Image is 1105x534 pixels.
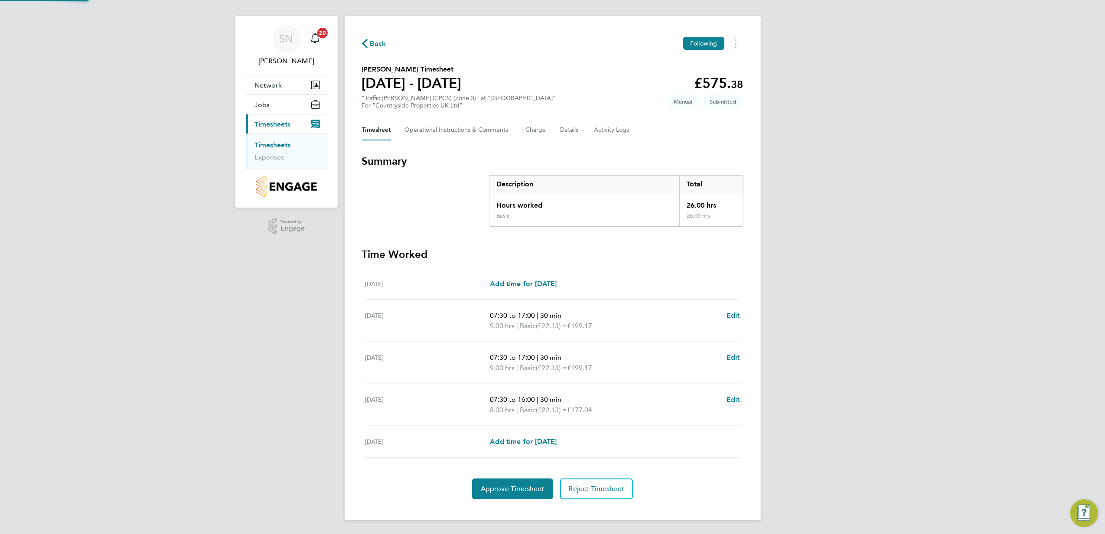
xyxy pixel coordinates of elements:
button: Timesheet [362,120,391,140]
span: Approve Timesheet [481,485,544,493]
h3: Summary [362,154,743,168]
button: Reject Timesheet [560,479,633,499]
span: Following [690,39,717,47]
span: | [516,406,518,414]
span: Timesheets [255,120,291,128]
div: [DATE] [365,394,490,415]
img: countryside-properties-logo-retina.png [256,176,317,197]
div: 26.00 hrs [679,193,743,212]
div: [DATE] [365,352,490,373]
div: [DATE] [365,279,490,289]
span: 30 min [540,395,561,404]
button: Operational Instructions & Comments [405,120,512,140]
a: 20 [306,25,324,52]
div: [DATE] [365,310,490,331]
span: Basic [520,405,536,415]
span: This timesheet was manually created. [667,94,700,109]
span: (£22.13) = [536,322,567,330]
span: Powered by [280,218,305,225]
span: 8.00 hrs [490,406,515,414]
button: Activity Logs [594,120,631,140]
div: Total [679,176,743,193]
div: Summary [489,175,743,227]
span: 9.00 hrs [490,364,515,372]
div: [DATE] [365,436,490,447]
span: Reject Timesheet [569,485,625,493]
a: Edit [727,352,740,363]
span: Jobs [255,101,270,109]
button: Jobs [246,95,327,114]
span: 38 [731,78,743,91]
button: Engage Resource Center [1070,499,1098,527]
button: Timesheets [246,114,327,133]
span: 07:30 to 16:00 [490,395,535,404]
span: | [537,353,538,361]
button: Back [362,38,386,49]
h3: Time Worked [362,247,743,261]
div: Timesheets [246,133,327,169]
div: Description [489,176,680,193]
span: Basic [520,321,536,331]
a: Add time for [DATE] [490,436,557,447]
span: | [537,395,538,404]
a: Timesheets [255,141,291,149]
h1: [DATE] - [DATE] [362,75,462,92]
div: 26.00 hrs [679,212,743,226]
section: Timesheet [362,154,743,499]
div: Hours worked [489,193,680,212]
a: SN[PERSON_NAME] [246,25,327,66]
span: 30 min [540,353,561,361]
span: 9.00 hrs [490,322,515,330]
span: 07:30 to 17:00 [490,311,535,319]
button: Details [561,120,580,140]
nav: Main navigation [235,16,338,208]
span: Stephen Nottage [246,56,327,66]
span: 20 [317,28,328,38]
span: This timesheet is Submitted. [703,94,743,109]
span: Back [370,39,386,49]
a: Go to home page [246,176,327,197]
span: Edit [727,311,740,319]
span: 30 min [540,311,561,319]
span: £199.17 [567,364,592,372]
span: £199.17 [567,322,592,330]
div: "Traffic [PERSON_NAME] (CPCS) (Zone 3)" at "[GEOGRAPHIC_DATA]" [362,94,556,109]
h2: [PERSON_NAME] Timesheet [362,64,462,75]
button: Timesheets Menu [728,37,743,50]
a: Powered byEngage [268,218,305,234]
button: Following [683,37,724,50]
button: Charge [526,120,547,140]
div: Basic [496,212,509,219]
span: Network [255,81,282,89]
span: Add time for [DATE] [490,437,557,446]
span: Engage [280,225,305,232]
div: For "Countryside Properties UK Ltd" [362,102,556,109]
app-decimal: £575. [694,75,743,91]
span: 07:30 to 17:00 [490,353,535,361]
span: Basic [520,363,536,373]
span: SN [280,33,293,44]
span: Edit [727,353,740,361]
a: Edit [727,394,740,405]
a: Add time for [DATE] [490,279,557,289]
button: Network [246,75,327,94]
span: Add time for [DATE] [490,280,557,288]
span: | [516,322,518,330]
span: (£22.13) = [536,364,567,372]
span: £177.04 [567,406,592,414]
button: Approve Timesheet [472,479,553,499]
a: Edit [727,310,740,321]
span: | [537,311,538,319]
span: Edit [727,395,740,404]
span: | [516,364,518,372]
a: Expenses [255,153,284,161]
span: (£22.13) = [536,406,567,414]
